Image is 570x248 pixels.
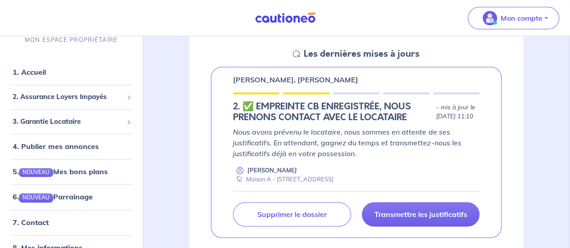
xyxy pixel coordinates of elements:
[257,210,327,219] p: Supprimer le dossier
[13,68,46,77] a: 1. Accueil
[4,137,139,155] div: 4. Publier mes annonces
[13,92,123,102] span: 2. Assurance Loyers Impayés
[362,202,479,226] a: Transmettre les justificatifs
[233,74,358,85] p: [PERSON_NAME], [PERSON_NAME]
[4,213,139,231] div: 7. Contact
[233,126,479,159] p: Nous avons prévenu le locataire, nous sommes en attente de ses justificatifs. En attendant, gagne...
[233,101,479,123] div: state: RENTER-DOCUMENTS-IN-PROGRESS, Context: NEW,CHOOSE-CERTIFICATE,RELATIONSHIP,RENTER-DOCUMENTS
[468,7,559,29] button: illu_account_valid_menu.svgMon compte
[13,117,123,127] span: 3. Garantie Locataire
[251,12,319,23] img: Cautioneo
[4,88,139,106] div: 2. Assurance Loyers Impayés
[13,167,108,176] a: 5.NOUVEAUMes bons plans
[4,63,139,81] div: 1. Accueil
[436,103,479,121] p: - mis à jour le [DATE] 11:10
[501,13,543,23] p: Mon compte
[4,188,139,206] div: 6.NOUVEAUParrainage
[13,192,93,201] a: 6.NOUVEAUParrainage
[233,175,333,184] div: Maison A - [STREET_ADDRESS]
[4,162,139,180] div: 5.NOUVEAUMes bons plans
[374,210,467,219] p: Transmettre les justificatifs
[304,49,420,59] h5: Les dernières mises à jours
[13,218,49,227] a: 7. Contact
[483,11,497,25] img: illu_account_valid_menu.svg
[233,101,432,123] h5: 2.︎ ✅️ EMPREINTE CB ENREGISTRÉE, NOUS PRENONS CONTACT AVEC LE LOCATAIRE
[233,202,351,226] a: Supprimer le dossier
[247,166,297,175] p: [PERSON_NAME]
[4,113,139,131] div: 3. Garantie Locataire
[13,142,99,151] a: 4. Publier mes annonces
[25,36,118,44] p: MON ESPACE PROPRIÉTAIRE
